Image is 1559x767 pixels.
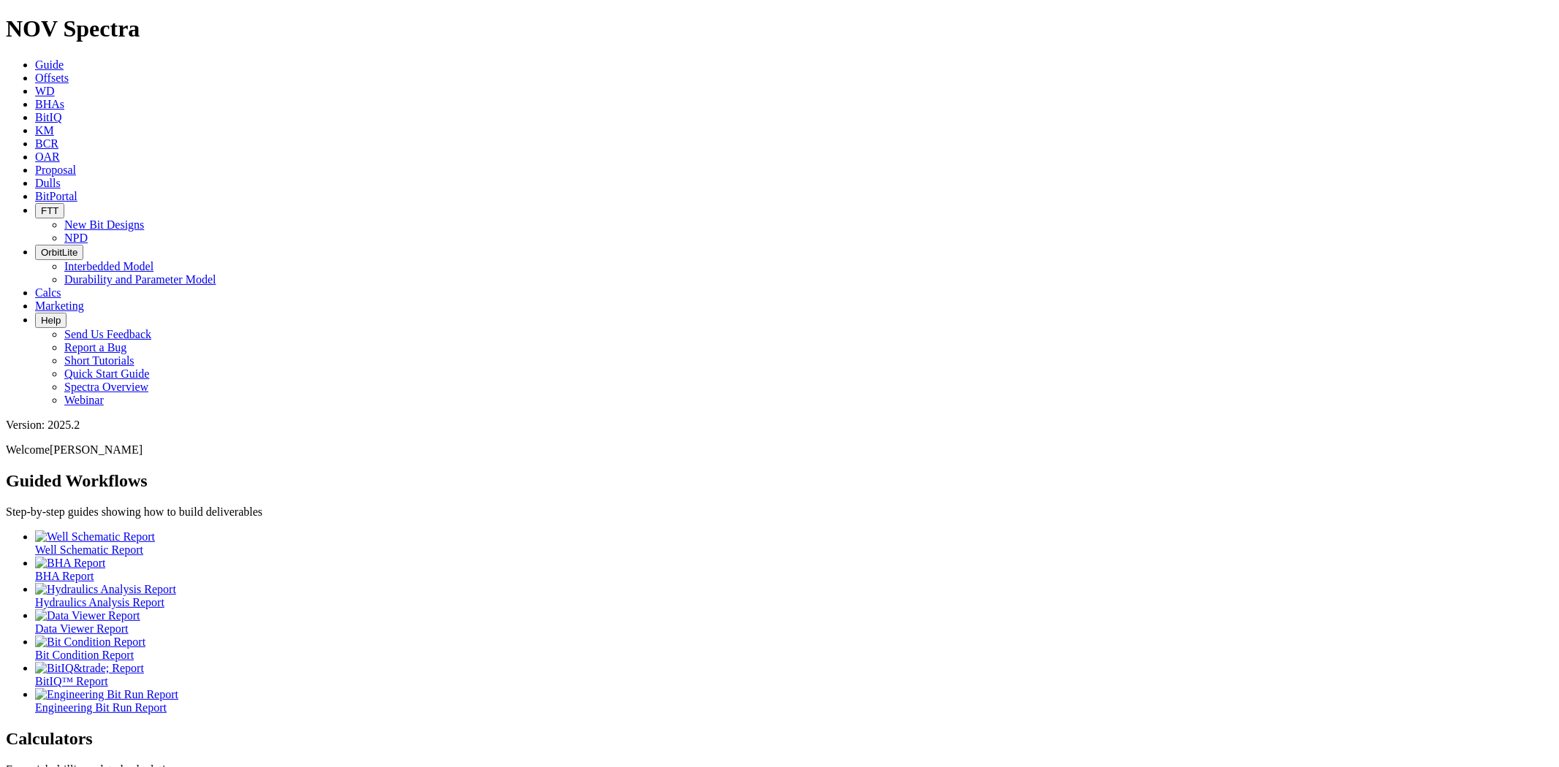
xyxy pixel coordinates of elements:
a: Webinar [64,394,104,406]
img: BHA Report [35,557,105,570]
span: Hydraulics Analysis Report [35,596,164,608]
span: Well Schematic Report [35,543,143,556]
a: Engineering Bit Run Report Engineering Bit Run Report [35,688,1553,714]
a: NPD [64,232,88,244]
span: OrbitLite [41,247,77,258]
a: Report a Bug [64,341,126,354]
img: Data Viewer Report [35,609,140,622]
img: Hydraulics Analysis Report [35,583,176,596]
a: BHAs [35,98,64,110]
a: Spectra Overview [64,381,148,393]
a: BHA Report BHA Report [35,557,1553,582]
a: Guide [35,58,64,71]
span: Help [41,315,61,326]
a: Short Tutorials [64,354,134,367]
a: BitPortal [35,190,77,202]
button: FTT [35,203,64,218]
a: KM [35,124,54,137]
span: FTT [41,205,58,216]
a: Interbedded Model [64,260,153,272]
a: Data Viewer Report Data Viewer Report [35,609,1553,635]
a: Calcs [35,286,61,299]
a: OAR [35,150,60,163]
span: BitIQ™ Report [35,675,108,687]
img: Engineering Bit Run Report [35,688,178,701]
a: Send Us Feedback [64,328,151,340]
img: BitIQ&trade; Report [35,662,144,675]
a: BitIQ&trade; Report BitIQ™ Report [35,662,1553,687]
button: OrbitLite [35,245,83,260]
span: Bit Condition Report [35,649,134,661]
a: Marketing [35,299,84,312]
a: Proposal [35,164,76,176]
a: New Bit Designs [64,218,144,231]
a: Hydraulics Analysis Report Hydraulics Analysis Report [35,583,1553,608]
span: Engineering Bit Run Report [35,701,167,714]
a: Well Schematic Report Well Schematic Report [35,530,1553,556]
button: Help [35,313,67,328]
a: Offsets [35,72,69,84]
p: Step-by-step guides showing how to build deliverables [6,505,1553,519]
h2: Guided Workflows [6,471,1553,491]
h1: NOV Spectra [6,15,1553,42]
a: Bit Condition Report Bit Condition Report [35,636,1553,661]
img: Bit Condition Report [35,636,145,649]
h2: Calculators [6,729,1553,749]
p: Welcome [6,443,1553,457]
div: Version: 2025.2 [6,419,1553,432]
span: Data Viewer Report [35,622,129,635]
span: [PERSON_NAME] [50,443,143,456]
a: Dulls [35,177,61,189]
a: BitIQ [35,111,61,123]
a: Quick Start Guide [64,367,149,380]
span: BHA Report [35,570,94,582]
a: Durability and Parameter Model [64,273,216,286]
a: WD [35,85,55,97]
img: Well Schematic Report [35,530,155,543]
a: BCR [35,137,58,150]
